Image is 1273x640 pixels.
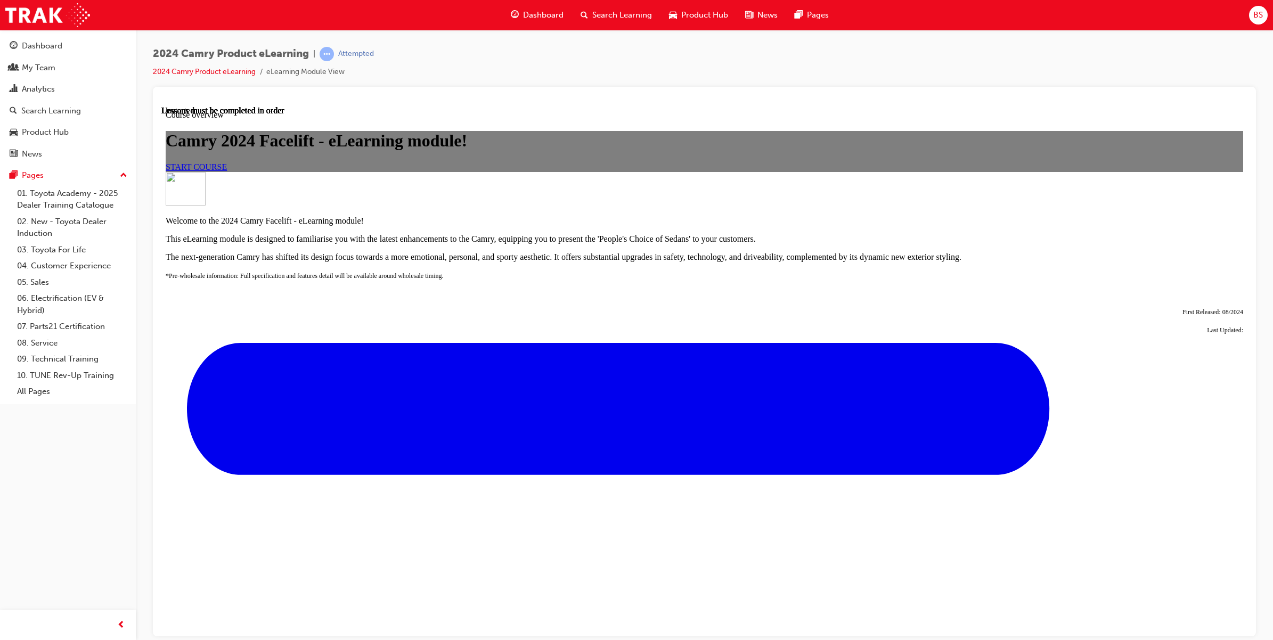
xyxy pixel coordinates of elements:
[10,63,18,73] span: people-icon
[22,62,55,74] div: My Team
[22,169,44,182] div: Pages
[22,148,42,160] div: News
[681,9,728,21] span: Product Hub
[21,105,81,117] div: Search Learning
[5,3,90,27] img: Trak
[10,106,17,116] span: search-icon
[13,242,132,258] a: 03. Toyota For Life
[737,4,786,26] a: news-iconNews
[4,101,132,121] a: Search Learning
[523,9,564,21] span: Dashboard
[13,290,132,318] a: 06. Electrification (EV & Hybrid)
[502,4,572,26] a: guage-iconDashboard
[786,4,837,26] a: pages-iconPages
[4,58,132,78] a: My Team
[10,128,18,137] span: car-icon
[13,383,132,400] a: All Pages
[120,169,127,183] span: up-icon
[807,9,829,21] span: Pages
[10,85,18,94] span: chart-icon
[4,25,1082,45] h1: Camry 2024 Facelift - eLearning module!
[13,351,132,367] a: 09. Technical Training
[22,126,69,138] div: Product Hub
[13,318,132,335] a: 07. Parts21 Certification
[4,146,1082,156] p: The next-generation Camry has shifted its design focus towards a more emotional, personal, and sp...
[13,214,132,242] a: 02. New - Toyota Dealer Induction
[4,166,132,185] button: Pages
[795,9,803,22] span: pages-icon
[1249,6,1268,24] button: BS
[313,48,315,60] span: |
[338,49,374,59] div: Attempted
[10,171,18,180] span: pages-icon
[4,122,132,142] a: Product Hub
[4,36,132,56] a: Dashboard
[4,128,1082,138] p: This eLearning module is designed to familiarise you with the latest enhancements to the Camry, e...
[13,185,132,214] a: 01. Toyota Academy - 2025 Dealer Training Catalogue
[266,66,345,78] li: eLearning Module View
[153,48,309,60] span: 2024 Camry Product eLearning
[572,4,660,26] a: search-iconSearch Learning
[22,83,55,95] div: Analytics
[13,274,132,291] a: 05. Sales
[320,47,334,61] span: learningRecordVerb_ATTEMPT-icon
[13,367,132,384] a: 10. TUNE Rev-Up Training
[1046,220,1082,228] span: Last Updated:
[1021,202,1082,210] span: First Released: 08/2024
[10,42,18,51] span: guage-icon
[13,335,132,351] a: 08. Service
[4,166,282,174] span: *Pre-wholesale information: Full specification and features detail will be available around whole...
[13,258,132,274] a: 04. Customer Experience
[669,9,677,22] span: car-icon
[10,150,18,159] span: news-icon
[22,40,62,52] div: Dashboard
[4,110,1082,120] p: Welcome to the 2024 Camry Facelift - eLearning module!
[153,67,256,76] a: 2024 Camry Product eLearning
[660,4,737,26] a: car-iconProduct Hub
[581,9,588,22] span: search-icon
[757,9,778,21] span: News
[1253,9,1263,21] span: BS
[4,144,132,164] a: News
[745,9,753,22] span: news-icon
[511,9,519,22] span: guage-icon
[4,79,132,99] a: Analytics
[592,9,652,21] span: Search Learning
[4,34,132,166] button: DashboardMy TeamAnalyticsSearch LearningProduct HubNews
[117,619,125,632] span: prev-icon
[4,56,66,65] a: START COURSE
